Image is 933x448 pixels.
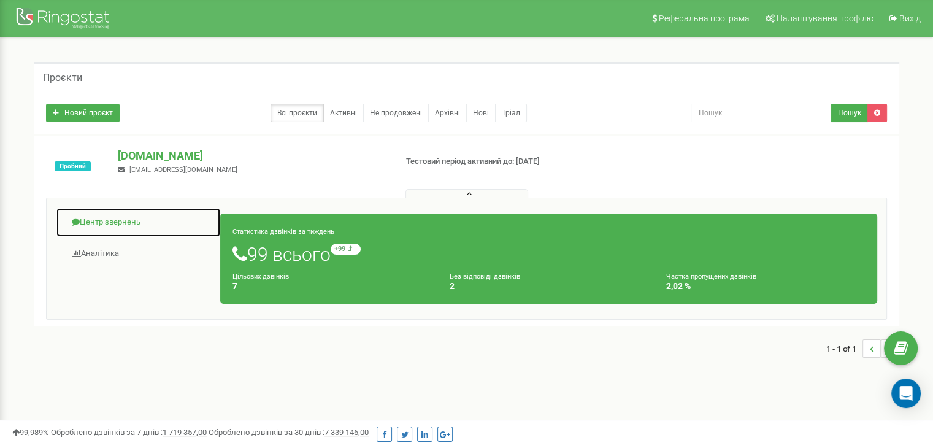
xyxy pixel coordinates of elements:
span: Реферальна програма [659,14,750,23]
span: Налаштування профілю [777,14,873,23]
h1: 99 всього [232,244,865,265]
small: Статистика дзвінків за тиждень [232,228,334,236]
small: +99 [331,244,361,255]
a: Не продовжені [363,104,429,122]
a: Новий проєкт [46,104,120,122]
p: Тестовий період активний до: [DATE] [406,156,602,168]
span: Вихід [899,14,921,23]
h4: 7 [232,282,431,291]
small: Без відповіді дзвінків [450,272,520,280]
button: Пошук [831,104,868,122]
a: Аналiтика [56,239,221,269]
span: Оброблено дзвінків за 7 днів : [51,428,207,437]
span: Пробний [55,161,91,171]
span: 1 - 1 of 1 [826,339,862,358]
a: Всі проєкти [271,104,324,122]
h4: 2 [450,282,648,291]
p: [DOMAIN_NAME] [118,148,386,164]
nav: ... [826,327,899,370]
small: Цільових дзвінків [232,272,289,280]
input: Пошук [691,104,832,122]
u: 1 719 357,00 [163,428,207,437]
u: 7 339 146,00 [324,428,369,437]
span: Оброблено дзвінків за 30 днів : [209,428,369,437]
h5: Проєкти [43,72,82,83]
div: Open Intercom Messenger [891,379,921,408]
a: Центр звернень [56,207,221,238]
a: Нові [466,104,496,122]
a: Архівні [428,104,467,122]
span: 99,989% [12,428,49,437]
a: Активні [323,104,364,122]
small: Частка пропущених дзвінків [666,272,756,280]
span: [EMAIL_ADDRESS][DOMAIN_NAME] [129,166,237,174]
h4: 2,02 % [666,282,865,291]
a: Тріал [495,104,527,122]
